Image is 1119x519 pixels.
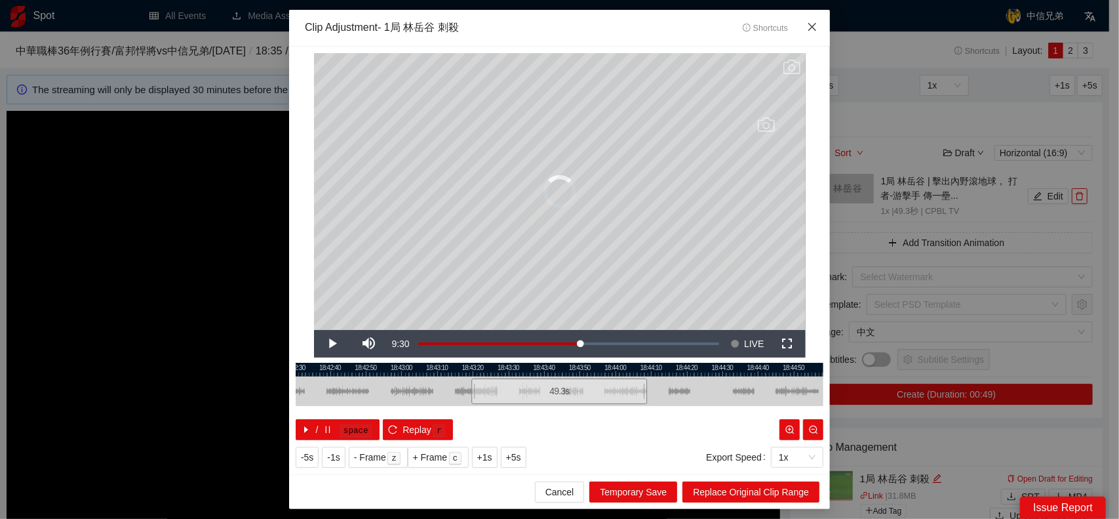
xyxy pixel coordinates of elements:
[600,485,667,499] span: Temporary Save
[302,425,311,436] span: caret-right
[408,447,469,468] button: + Framec
[449,452,462,465] kbd: c
[392,339,410,349] span: 9:30
[388,425,397,436] span: reload
[301,450,313,465] span: -5s
[477,450,492,465] span: +1s
[316,423,319,437] span: /
[726,330,768,358] button: Seek to live, currently behind live
[545,485,574,499] span: Cancel
[314,330,351,358] button: Play
[706,447,771,468] label: Export Speed
[296,419,380,440] button: caret-right/pausespace
[693,485,809,499] span: Replace Original Clip Range
[809,425,818,436] span: zoom-out
[327,450,340,465] span: -1s
[383,419,453,440] button: reloadReplayr
[471,379,647,404] div: 49.3 s
[589,482,677,503] button: Temporary Save
[402,423,431,437] span: Replay
[769,330,806,358] button: Fullscreen
[795,10,830,45] button: Close
[785,425,795,436] span: zoom-in
[387,452,401,465] kbd: z
[418,343,720,345] div: Progress Bar
[349,447,408,468] button: - Framez
[472,447,498,468] button: +1s
[779,447,815,467] span: 1x
[535,482,585,503] button: Cancel
[744,330,764,358] span: LIVE
[305,20,459,35] div: Clip Adjustment - 1局 林岳谷 刺殺
[807,22,817,32] span: close
[354,450,386,465] span: - Frame
[340,425,372,438] kbd: space
[351,330,387,358] button: Mute
[413,450,448,465] span: + Frame
[506,450,521,465] span: +5s
[1020,497,1106,519] div: Issue Report
[314,53,806,330] div: Video Player
[682,482,819,503] button: Replace Original Clip Range
[743,24,751,32] span: info-circle
[433,425,446,438] kbd: r
[501,447,526,468] button: +5s
[296,447,319,468] button: -5s
[323,425,332,436] span: pause
[803,419,823,440] button: zoom-out
[743,24,788,33] span: Shortcuts
[779,419,800,440] button: zoom-in
[322,447,345,468] button: -1s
